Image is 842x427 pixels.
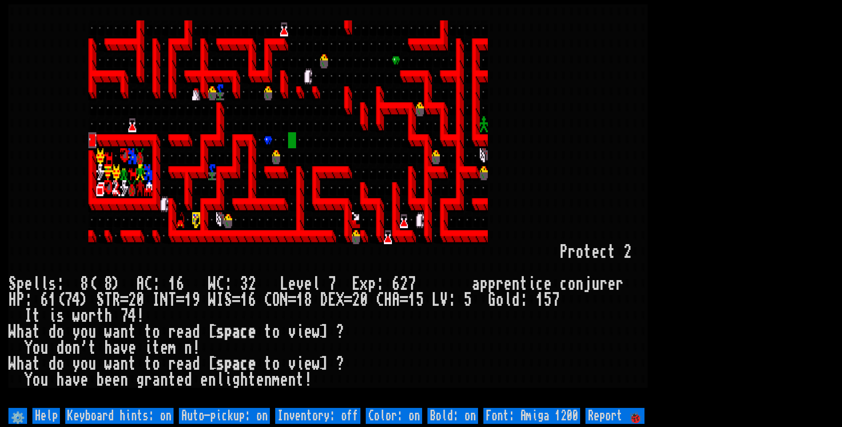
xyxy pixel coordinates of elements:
div: 2 [624,244,632,260]
input: Color: on [366,408,422,424]
div: e [592,244,600,260]
div: u [88,324,96,340]
div: : [56,276,64,292]
div: 7 [408,276,416,292]
div: e [544,276,552,292]
div: 1 [536,292,544,308]
div: I [216,292,224,308]
div: e [288,276,296,292]
div: n [160,372,168,388]
div: Y [24,372,32,388]
div: s [216,356,224,372]
div: 7 [64,292,72,308]
div: d [192,356,200,372]
div: c [240,356,248,372]
div: p [16,276,24,292]
div: o [152,324,160,340]
div: 6 [248,292,256,308]
div: A [392,292,400,308]
div: u [40,372,48,388]
div: 2 [248,276,256,292]
div: r [568,244,576,260]
div: h [56,372,64,388]
div: l [216,372,224,388]
div: o [272,356,280,372]
div: r [496,276,504,292]
div: E [352,276,360,292]
div: t [128,356,136,372]
div: c [560,276,568,292]
div: [ [208,324,216,340]
div: P [560,244,568,260]
div: 0 [360,292,368,308]
div: [ [208,356,216,372]
div: o [56,356,64,372]
div: v [296,276,304,292]
div: n [120,356,128,372]
input: Font: Amiga 1200 [483,408,580,424]
div: w [104,324,112,340]
div: o [152,356,160,372]
div: W [208,276,216,292]
div: t [248,372,256,388]
div: s [56,308,64,324]
div: x [360,276,368,292]
div: g [136,372,144,388]
div: ' [80,340,88,356]
div: p [368,276,376,292]
div: a [472,276,480,292]
div: S [224,292,232,308]
input: ⚙️ [8,408,27,424]
div: d [192,324,200,340]
div: H [384,292,392,308]
div: e [256,372,264,388]
div: a [232,356,240,372]
div: : [448,292,456,308]
div: I [152,292,160,308]
div: C [216,276,224,292]
div: G [488,292,496,308]
div: e [104,372,112,388]
div: n [120,324,128,340]
div: t [88,340,96,356]
div: : [24,292,32,308]
div: I [24,308,32,324]
div: ] [320,324,328,340]
div: t [144,356,152,372]
div: ? [336,356,344,372]
div: O [272,292,280,308]
div: R [112,292,120,308]
div: l [40,276,48,292]
div: d [56,340,64,356]
div: 8 [304,292,312,308]
div: e [176,356,184,372]
div: W [208,292,216,308]
div: N [160,292,168,308]
input: Keyboard hints: on [65,408,174,424]
div: 3 [240,276,248,292]
div: ? [336,324,344,340]
div: Y [24,340,32,356]
div: 4 [128,308,136,324]
div: s [48,276,56,292]
div: h [240,372,248,388]
div: 5 [544,292,552,308]
div: v [120,340,128,356]
div: y [72,356,80,372]
div: 7 [552,292,560,308]
div: a [232,324,240,340]
div: d [512,292,520,308]
div: l [32,276,40,292]
div: t [520,276,528,292]
div: c [600,244,608,260]
div: u [40,340,48,356]
div: 1 [184,292,192,308]
div: ( [88,276,96,292]
div: t [144,324,152,340]
div: h [16,324,24,340]
div: e [160,340,168,356]
div: i [528,276,536,292]
div: l [504,292,512,308]
div: a [24,324,32,340]
div: 6 [176,276,184,292]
